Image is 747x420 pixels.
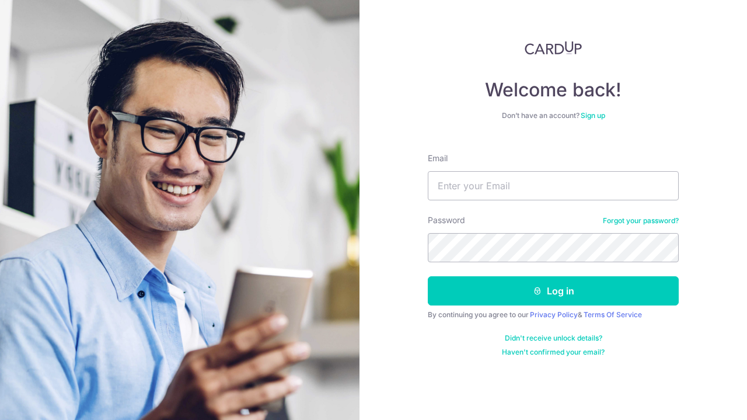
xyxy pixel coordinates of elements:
h4: Welcome back! [428,78,679,102]
input: Enter your Email [428,171,679,200]
a: Terms Of Service [584,310,642,319]
label: Email [428,152,448,164]
a: Privacy Policy [530,310,578,319]
a: Forgot your password? [603,216,679,225]
label: Password [428,214,465,226]
button: Log in [428,276,679,306]
div: Don’t have an account? [428,111,679,120]
a: Didn't receive unlock details? [505,334,602,343]
a: Sign up [581,111,605,120]
div: By continuing you agree to our & [428,310,679,320]
a: Haven't confirmed your email? [502,348,605,357]
img: CardUp Logo [525,41,582,55]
